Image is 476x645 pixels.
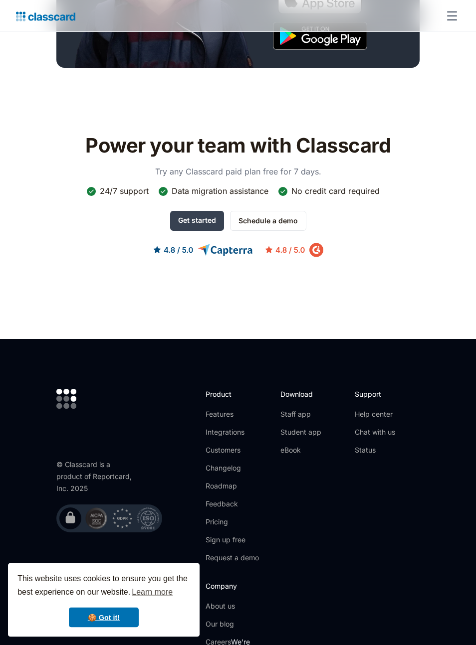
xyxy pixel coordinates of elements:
[355,428,395,438] a: Chat with us
[206,410,259,420] a: Features
[16,9,75,23] a: Logo
[138,166,338,178] p: Try any Classcard paid plan free for 7 days.
[355,410,395,420] a: Help center
[206,499,259,509] a: Feedback
[440,4,460,28] div: menu
[280,389,321,400] h2: Download
[230,211,306,231] a: Schedule a demo
[17,573,190,600] span: This website uses cookies to ensure you get the best experience on our website.
[291,186,380,197] div: No credit card required
[206,581,270,592] h2: Company
[280,410,321,420] a: Staff app
[172,186,268,197] div: Data migration assistance
[206,464,259,474] a: Changelog
[355,389,395,400] h2: Support
[8,563,200,637] div: cookieconsent
[280,428,321,438] a: Student app
[206,428,259,438] a: Integrations
[69,608,139,628] a: dismiss cookie message
[355,446,395,456] a: Status
[56,459,136,495] div: © Classcard is a product of Reportcard, Inc. 2025
[280,446,321,456] a: eBook
[206,389,259,400] h2: Product
[206,602,270,612] a: About us
[206,482,259,491] a: Roadmap
[170,211,224,231] a: Get started
[206,535,259,545] a: Sign up free
[100,186,149,197] div: 24/7 support
[130,585,174,600] a: learn more about cookies
[206,517,259,527] a: Pricing
[206,553,259,563] a: Request a demo
[80,134,397,158] h2: Power your team with Classcard
[206,446,259,456] a: Customers
[206,620,270,630] a: Our blog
